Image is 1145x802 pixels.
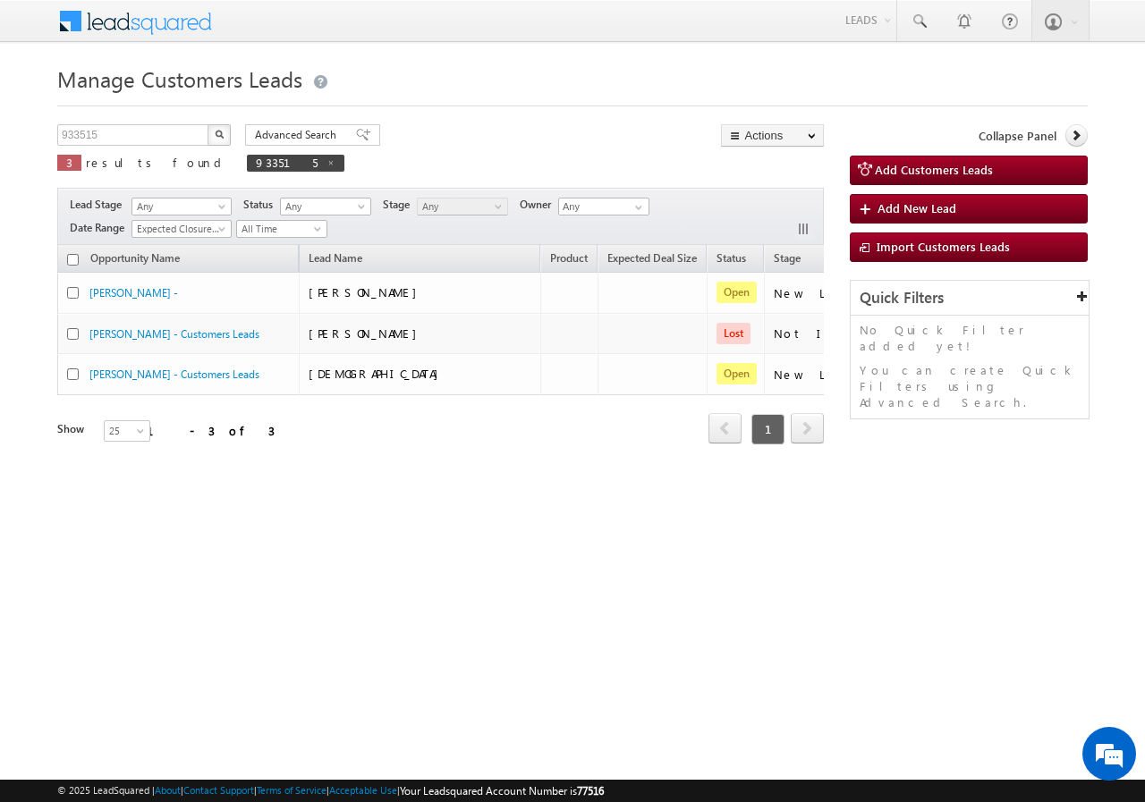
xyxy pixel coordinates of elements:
[104,420,150,442] a: 25
[875,162,993,177] span: Add Customers Leads
[23,165,327,536] textarea: Type your message and hit 'Enter'
[860,362,1080,410] p: You can create Quick Filters using Advanced Search.
[417,198,508,215] a: Any
[57,64,302,93] span: Manage Customers Leads
[383,197,417,213] span: Stage
[751,414,785,444] span: 1
[791,415,824,443] a: next
[791,413,824,443] span: next
[131,220,232,238] a: Expected Closure Date
[708,249,755,272] a: Status
[183,784,254,796] a: Contact Support
[400,784,604,798] span: Your Leadsquared Account Number is
[81,249,189,272] a: Opportunity Name
[147,420,275,441] div: 1 - 3 of 3
[57,782,604,799] span: © 2025 LeadSquared | | | | |
[717,323,751,344] span: Lost
[93,94,301,117] div: Chat with us now
[309,366,447,381] span: [DEMOGRAPHIC_DATA]
[131,198,232,215] a: Any
[418,198,503,215] span: Any
[280,198,371,215] a: Any
[329,784,397,796] a: Acceptable Use
[774,285,918,301] div: New Lead
[30,94,75,117] img: d_60004797649_company_0_60004797649
[293,9,336,52] div: Minimize live chat window
[281,198,366,215] span: Any
[89,286,178,300] a: [PERSON_NAME] -
[717,363,757,384] span: Open
[215,130,224,139] img: Search
[979,128,1056,144] span: Collapse Panel
[625,198,648,216] a: Show All Items
[132,221,225,237] span: Expected Closure Date
[70,220,131,236] span: Date Range
[89,367,259,381] a: [PERSON_NAME] - Customers Leads
[255,127,342,143] span: Advanced Search
[860,322,1080,354] p: No Quick Filter added yet!
[577,784,604,798] span: 77516
[550,251,588,265] span: Product
[57,421,89,437] div: Show
[300,249,371,272] span: Lead Name
[90,251,180,265] span: Opportunity Name
[520,197,558,213] span: Owner
[851,281,1089,316] div: Quick Filters
[708,415,742,443] a: prev
[598,249,706,272] a: Expected Deal Size
[66,155,72,170] span: 3
[877,239,1010,254] span: Import Customers Leads
[256,155,318,170] span: 933515
[878,200,956,215] span: Add New Lead
[86,155,228,170] span: results found
[70,197,129,213] span: Lead Stage
[236,220,327,238] a: All Time
[243,551,325,575] em: Start Chat
[155,784,181,796] a: About
[89,327,259,341] a: [PERSON_NAME] - Customers Leads
[708,413,742,443] span: prev
[774,251,801,265] span: Stage
[67,254,79,266] input: Check all records
[558,198,649,215] input: Type to Search
[309,325,426,341] span: [PERSON_NAME]
[132,198,225,215] span: Any
[717,282,757,303] span: Open
[243,197,280,213] span: Status
[607,251,697,265] span: Expected Deal Size
[237,221,322,237] span: All Time
[774,367,918,383] div: New Lead
[257,784,327,796] a: Terms of Service
[765,249,810,272] a: Stage
[309,284,426,300] span: [PERSON_NAME]
[774,325,918,342] div: Not Interested
[105,423,152,439] span: 25
[721,124,824,147] button: Actions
